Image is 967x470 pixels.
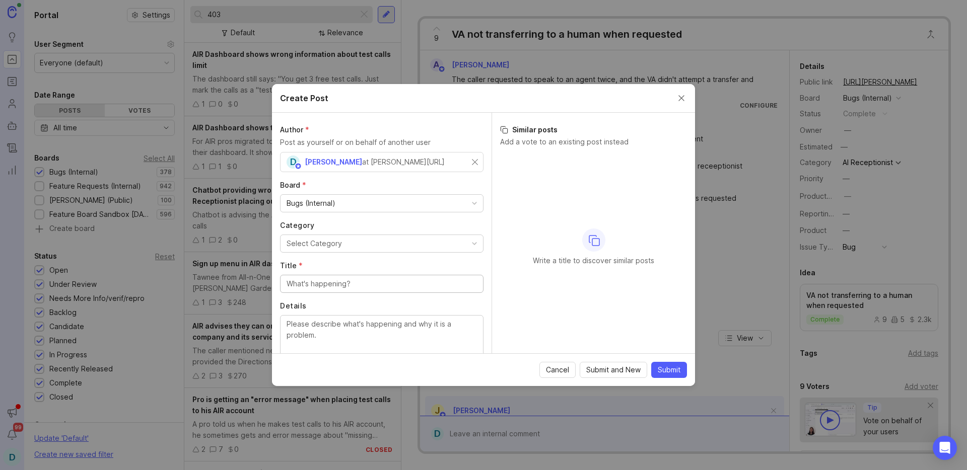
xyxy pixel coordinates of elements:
p: Post as yourself or on behalf of another user [280,137,483,148]
span: Submit [658,365,680,375]
span: Title (required) [280,261,303,270]
div: D [287,155,300,169]
span: Board (required) [280,181,306,189]
span: Submit and New [586,365,641,375]
button: Submit [651,362,687,378]
div: at [PERSON_NAME][URL] [362,156,445,168]
button: Close create post modal [676,93,687,104]
div: Select Category [287,238,342,249]
button: Cancel [539,362,576,378]
label: Category [280,220,483,230]
div: Bugs (Internal) [287,198,335,209]
h3: Similar posts [500,125,687,135]
h2: Create Post [280,92,328,104]
p: Write a title to discover similar posts [533,256,654,266]
button: Submit and New [580,362,647,378]
p: Add a vote to an existing post instead [500,137,687,147]
img: member badge [295,163,302,170]
span: Author (required) [280,125,309,134]
label: Details [280,301,483,311]
input: What's happening? [287,278,477,289]
span: [PERSON_NAME] [305,158,362,166]
div: Open Intercom Messenger [933,436,957,460]
span: Cancel [546,365,569,375]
